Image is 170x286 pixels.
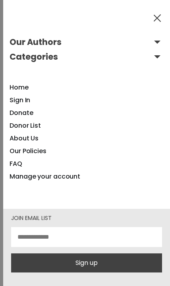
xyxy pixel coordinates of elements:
[11,215,162,221] div: Join email list
[10,83,29,92] a: Home
[10,134,39,143] a: About Us
[10,95,30,105] a: Sign In
[10,159,22,168] a: FAQ
[10,146,46,156] a: Our Policies
[10,108,33,117] a: Donate
[11,253,162,272] button: Sign up
[10,121,41,130] a: Donor List
[10,36,164,49] button: Open submenu Our Authors
[10,172,80,181] a: Manage your account
[10,51,164,63] button: Open submenu Categories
